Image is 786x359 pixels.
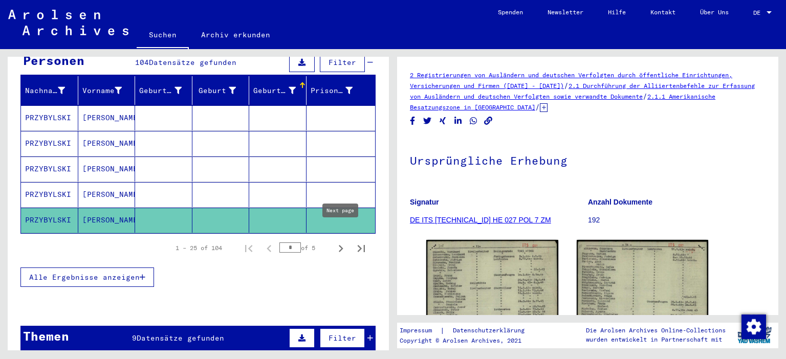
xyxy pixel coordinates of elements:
div: Nachname [25,85,65,96]
button: Filter [320,328,365,348]
a: Impressum [400,325,440,336]
mat-header-cell: Vorname [78,76,136,105]
button: Alle Ergebnisse anzeigen [20,267,154,287]
div: Prisoner # [311,85,353,96]
div: Themen [23,327,69,345]
span: 9 [132,333,137,343]
button: Share on Twitter [422,115,433,127]
span: Datensätze gefunden [149,58,236,67]
button: Share on Facebook [407,115,418,127]
div: Geburtsname [139,85,182,96]
div: Nachname [25,82,78,99]
a: 2.1 Durchführung der Alliiertenbefehle zur Erfassung von Ausländern und deutschen Verfolgten sowi... [410,82,755,100]
mat-header-cell: Geburtsname [135,76,192,105]
mat-cell: PRZYBYLSKI [21,182,78,207]
mat-cell: [PERSON_NAME] [78,208,136,233]
p: Die Arolsen Archives Online-Collections [586,326,726,335]
b: Signatur [410,198,439,206]
span: Datensätze gefunden [137,333,224,343]
button: Next page [331,238,351,258]
img: Arolsen_neg.svg [8,10,128,35]
b: Anzahl Dokumente [588,198,652,206]
button: Previous page [259,238,279,258]
a: 2 Registrierungen von Ausländern und deutschen Verfolgten durch öffentliche Einrichtungen, Versic... [410,71,732,89]
button: Filter [320,53,365,72]
div: Prisoner # [311,82,366,99]
span: DE [753,9,765,16]
mat-cell: [PERSON_NAME] [78,182,136,207]
div: | [400,325,537,336]
p: Copyright © Arolsen Archives, 2021 [400,336,537,345]
span: 104 [135,58,149,67]
span: / [643,92,647,101]
div: Geburtsname [139,82,194,99]
button: Share on Xing [438,115,448,127]
div: Geburtsdatum [253,82,309,99]
p: 192 [588,215,766,226]
mat-header-cell: Nachname [21,76,78,105]
div: Geburtsdatum [253,85,296,96]
a: Suchen [137,23,189,49]
mat-cell: [PERSON_NAME] [78,105,136,130]
div: Personen [23,51,84,70]
button: Share on WhatsApp [468,115,479,127]
img: Zustimmung ändern [741,315,766,339]
p: wurden entwickelt in Partnerschaft mit [586,335,726,344]
button: Share on LinkedIn [453,115,464,127]
span: Filter [329,333,356,343]
mat-header-cell: Prisoner # [307,76,376,105]
a: Archiv erkunden [189,23,282,47]
mat-cell: PRZYBYLSKI [21,208,78,233]
mat-cell: [PERSON_NAME] [78,156,136,182]
div: Vorname [82,85,122,96]
mat-cell: PRZYBYLSKI [21,156,78,182]
div: Geburt‏ [196,85,236,96]
mat-cell: [PERSON_NAME] [78,131,136,156]
div: Geburt‏ [196,82,249,99]
div: of 5 [279,243,331,253]
span: / [564,81,569,90]
span: / [535,102,540,111]
mat-cell: PRZYBYLSKI [21,105,78,130]
div: 1 – 25 of 104 [176,243,222,253]
a: DE ITS [TECHNICAL_ID] HE 027 POL 7 ZM [410,216,551,224]
div: Vorname [82,82,135,99]
mat-cell: PRZYBYLSKI [21,131,78,156]
h1: Ursprüngliche Erhebung [410,137,766,182]
img: yv_logo.png [735,322,774,348]
mat-header-cell: Geburt‏ [192,76,250,105]
a: Datenschutzerklärung [445,325,537,336]
button: Copy link [483,115,494,127]
button: First page [238,238,259,258]
span: Alle Ergebnisse anzeigen [29,273,140,282]
mat-header-cell: Geburtsdatum [249,76,307,105]
button: Last page [351,238,372,258]
span: Filter [329,58,356,67]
